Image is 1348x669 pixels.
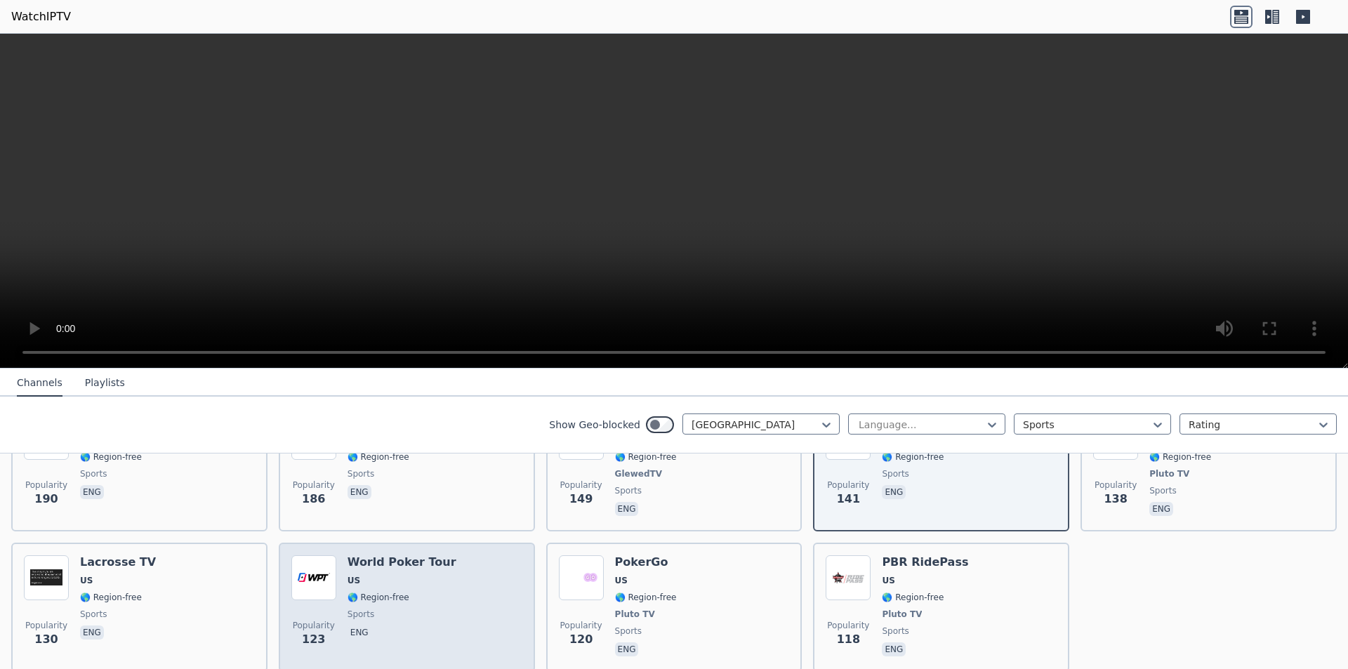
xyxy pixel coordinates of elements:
[882,592,944,603] span: 🌎 Region-free
[560,620,602,631] span: Popularity
[882,609,922,620] span: Pluto TV
[1149,468,1189,479] span: Pluto TV
[882,555,968,569] h6: PBR RidePass
[80,485,104,499] p: eng
[302,491,325,508] span: 186
[615,555,677,569] h6: PokerGo
[882,485,906,499] p: eng
[25,620,67,631] span: Popularity
[11,8,71,25] a: WatchIPTV
[17,370,62,397] button: Channels
[348,575,360,586] span: US
[80,468,107,479] span: sports
[348,625,371,640] p: eng
[882,642,906,656] p: eng
[827,479,869,491] span: Popularity
[34,631,58,648] span: 130
[615,609,655,620] span: Pluto TV
[882,451,944,463] span: 🌎 Region-free
[615,451,677,463] span: 🌎 Region-free
[827,620,869,631] span: Popularity
[34,491,58,508] span: 190
[80,625,104,640] p: eng
[302,631,325,648] span: 123
[348,468,374,479] span: sports
[560,479,602,491] span: Popularity
[80,555,156,569] h6: Lacrosse TV
[1149,485,1176,496] span: sports
[348,592,409,603] span: 🌎 Region-free
[615,575,628,586] span: US
[882,575,894,586] span: US
[826,555,871,600] img: PBR RidePass
[615,592,677,603] span: 🌎 Region-free
[1149,451,1211,463] span: 🌎 Region-free
[348,609,374,620] span: sports
[348,485,371,499] p: eng
[837,631,860,648] span: 118
[882,468,908,479] span: sports
[80,592,142,603] span: 🌎 Region-free
[882,625,908,637] span: sports
[348,555,456,569] h6: World Poker Tour
[85,370,125,397] button: Playlists
[25,479,67,491] span: Popularity
[615,642,639,656] p: eng
[293,479,335,491] span: Popularity
[615,485,642,496] span: sports
[615,625,642,637] span: sports
[569,491,593,508] span: 149
[24,555,69,600] img: Lacrosse TV
[1095,479,1137,491] span: Popularity
[348,451,409,463] span: 🌎 Region-free
[80,575,93,586] span: US
[1149,502,1173,516] p: eng
[559,555,604,600] img: PokerGo
[1104,491,1127,508] span: 138
[80,609,107,620] span: sports
[615,502,639,516] p: eng
[837,491,860,508] span: 141
[569,631,593,648] span: 120
[80,451,142,463] span: 🌎 Region-free
[293,620,335,631] span: Popularity
[615,468,662,479] span: GlewedTV
[291,555,336,600] img: World Poker Tour
[549,418,640,432] label: Show Geo-blocked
